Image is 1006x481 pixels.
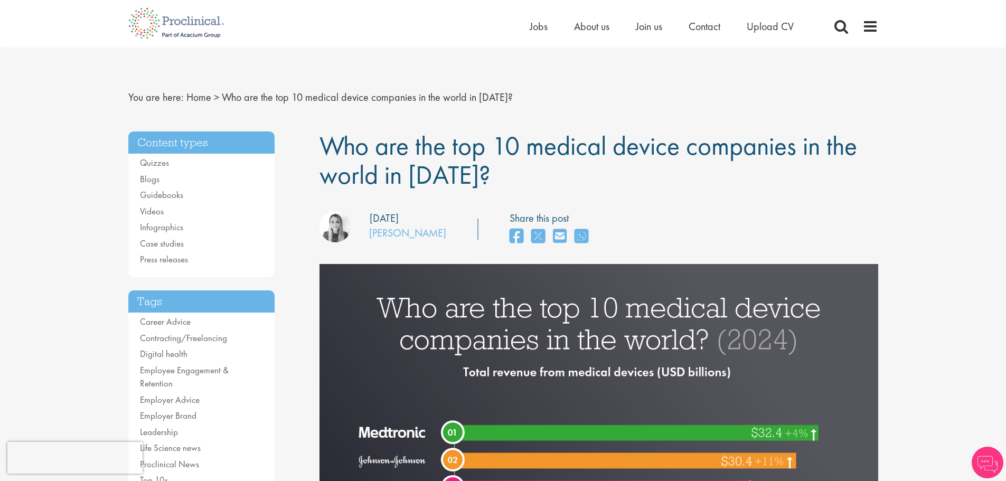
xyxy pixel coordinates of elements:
a: Press releases [140,253,188,265]
img: Hannah Burke [319,211,351,242]
span: Who are the top 10 medical device companies in the world in [DATE]? [319,129,857,192]
a: breadcrumb link [186,90,211,104]
a: Quizzes [140,157,169,168]
iframe: reCAPTCHA [7,442,143,474]
h3: Content types [128,131,275,154]
a: Videos [140,205,164,217]
a: Leadership [140,426,178,438]
h3: Tags [128,290,275,313]
a: Employer Brand [140,410,196,421]
a: Proclinical News [140,458,199,470]
a: About us [574,20,609,33]
div: [DATE] [370,211,399,226]
a: Career Advice [140,316,191,327]
a: Infographics [140,221,183,233]
a: Employer Advice [140,394,200,405]
a: Employee Engagement & Retention [140,364,229,390]
a: Upload CV [747,20,794,33]
a: Life Science news [140,442,201,454]
img: Chatbot [972,447,1003,478]
a: Contact [689,20,720,33]
a: Digital health [140,348,187,360]
a: Blogs [140,173,159,185]
a: [PERSON_NAME] [369,226,446,240]
a: Case studies [140,238,184,249]
a: share on email [553,225,567,248]
a: Jobs [530,20,548,33]
a: Join us [636,20,662,33]
a: share on twitter [531,225,545,248]
span: Who are the top 10 medical device companies in the world in [DATE]? [222,90,513,104]
a: Contracting/Freelancing [140,332,227,344]
label: Share this post [510,211,594,226]
a: share on whats app [575,225,588,248]
a: Guidebooks [140,189,183,201]
a: share on facebook [510,225,523,248]
span: You are here: [128,90,184,104]
span: > [214,90,219,104]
